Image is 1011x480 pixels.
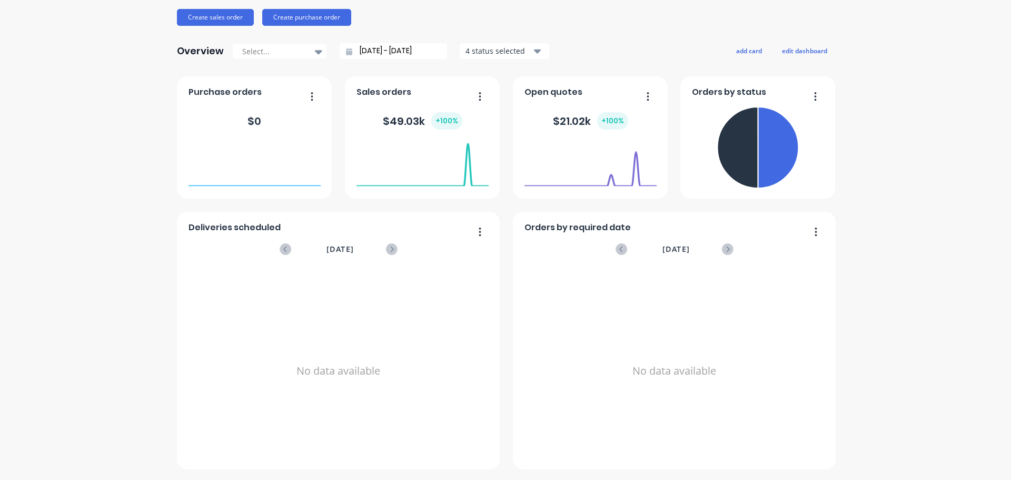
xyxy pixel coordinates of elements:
div: + 100 % [431,112,462,130]
span: Orders by status [692,86,766,99]
div: 4 status selected [465,45,532,56]
span: Deliveries scheduled [189,221,281,234]
span: [DATE] [326,243,354,255]
div: $ 0 [247,113,261,129]
div: No data available [189,269,489,473]
button: 4 status selected [460,43,549,59]
div: $ 49.03k [383,112,462,130]
button: add card [729,44,769,57]
button: edit dashboard [775,44,834,57]
div: Overview [177,41,224,62]
button: Create sales order [177,9,254,26]
span: Orders by required date [524,221,631,234]
div: + 100 % [597,112,628,130]
span: Purchase orders [189,86,262,99]
div: No data available [524,269,825,473]
div: $ 21.02k [553,112,628,130]
span: [DATE] [662,243,690,255]
button: Create purchase order [262,9,351,26]
span: Sales orders [356,86,411,99]
span: Open quotes [524,86,582,99]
